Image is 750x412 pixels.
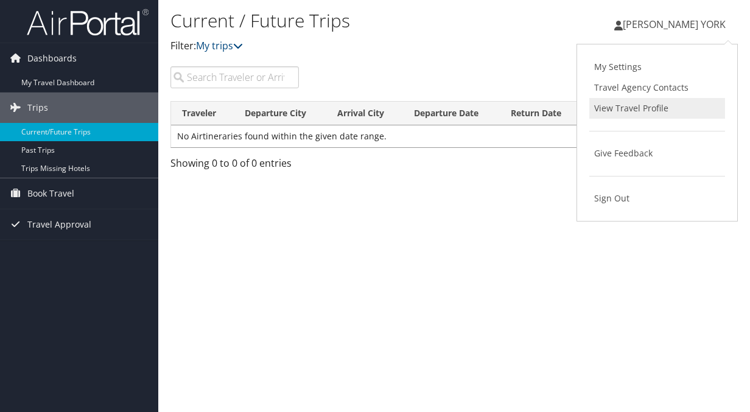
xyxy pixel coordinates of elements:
[589,143,725,164] a: Give Feedback
[170,8,548,33] h1: Current / Future Trips
[589,98,725,119] a: View Travel Profile
[403,102,499,125] th: Departure Date: activate to sort column descending
[326,102,403,125] th: Arrival City: activate to sort column ascending
[234,102,327,125] th: Departure City: activate to sort column ascending
[614,6,738,43] a: [PERSON_NAME] YORK
[171,125,737,147] td: No Airtineraries found within the given date range.
[27,93,48,123] span: Trips
[589,57,725,77] a: My Settings
[27,209,91,240] span: Travel Approval
[170,66,299,88] input: Search Traveler or Arrival City
[623,18,726,31] span: [PERSON_NAME] YORK
[500,102,581,125] th: Return Date: activate to sort column ascending
[27,178,74,209] span: Book Travel
[170,156,299,176] div: Showing 0 to 0 of 0 entries
[27,8,149,37] img: airportal-logo.png
[589,77,725,98] a: Travel Agency Contacts
[171,102,234,125] th: Traveler: activate to sort column ascending
[589,188,725,209] a: Sign Out
[196,39,243,52] a: My trips
[27,43,77,74] span: Dashboards
[170,38,548,54] p: Filter:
